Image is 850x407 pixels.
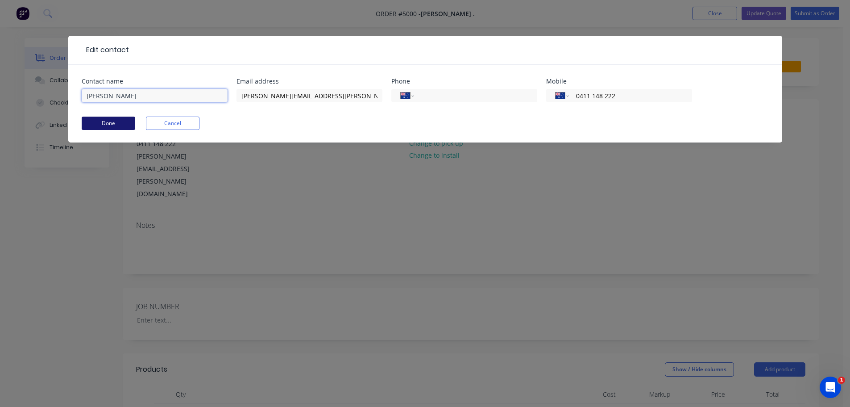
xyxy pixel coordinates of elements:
[82,45,129,55] div: Edit contact
[236,78,382,84] div: Email address
[146,117,199,130] button: Cancel
[820,377,841,398] iframe: Intercom live chat
[82,78,228,84] div: Contact name
[82,117,135,130] button: Done
[546,78,692,84] div: Mobile
[838,377,845,384] span: 1
[391,78,537,84] div: Phone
